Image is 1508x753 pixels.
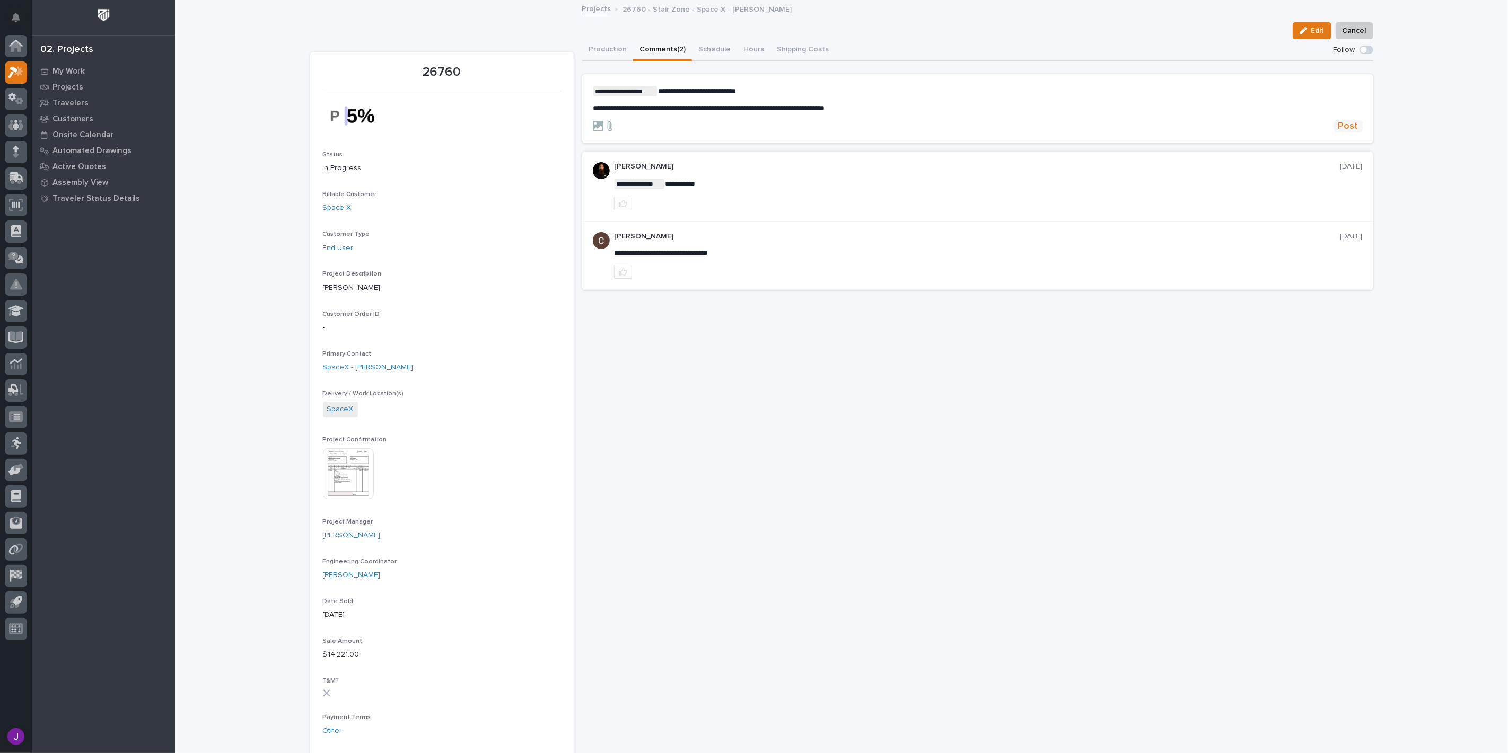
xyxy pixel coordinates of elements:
[40,44,93,56] div: 02. Projects
[1311,26,1325,36] span: Edit
[323,437,387,443] span: Project Confirmation
[52,194,140,203] p: Traveler Status Details
[323,271,382,277] span: Project Description
[323,231,370,237] span: Customer Type
[692,39,737,61] button: Schedule
[32,79,175,95] a: Projects
[323,609,561,621] p: [DATE]
[1343,24,1366,37] span: Cancel
[593,162,610,179] img: zmKUmRVDQjmBLfnAs97p
[52,130,114,140] p: Onsite Calendar
[323,519,373,525] span: Project Manager
[323,638,363,644] span: Sale Amount
[32,190,175,206] a: Traveler Status Details
[32,111,175,127] a: Customers
[1293,22,1331,39] button: Edit
[52,114,93,124] p: Customers
[32,63,175,79] a: My Work
[52,162,106,172] p: Active Quotes
[323,714,371,721] span: Payment Terms
[1334,120,1363,132] button: Post
[52,178,108,188] p: Assembly View
[1340,162,1363,171] p: [DATE]
[323,391,404,397] span: Delivery / Work Location(s)
[323,163,561,174] p: In Progress
[614,197,632,210] button: like this post
[323,570,381,581] a: [PERSON_NAME]
[5,725,27,748] button: users-avatar
[1338,120,1358,132] span: Post
[323,191,377,198] span: Billable Customer
[323,530,381,541] a: [PERSON_NAME]
[323,152,343,158] span: Status
[32,143,175,158] a: Automated Drawings
[1336,22,1373,39] button: Cancel
[737,39,770,61] button: Hours
[323,598,354,605] span: Date Sold
[323,725,343,737] a: Other
[582,39,633,61] button: Production
[52,83,83,92] p: Projects
[633,39,692,61] button: Comments (2)
[323,311,380,317] span: Customer Order ID
[323,243,354,254] a: End User
[5,6,27,29] button: Notifications
[32,174,175,190] a: Assembly View
[94,5,113,25] img: Workspace Logo
[32,95,175,111] a: Travelers
[1340,232,1363,241] p: [DATE]
[593,232,610,249] img: AGNmyxaji213nCK4JzPdPN3H3CMBhXDSA2tJ_sy3UIa5=s96-c
[323,65,561,80] p: 26760
[323,362,414,373] a: SpaceX - [PERSON_NAME]
[323,282,561,294] p: [PERSON_NAME]
[582,2,611,14] a: Projects
[52,99,89,108] p: Travelers
[1334,46,1355,55] p: Follow
[323,98,402,134] img: M--exafJF0KHRmlcn7iEcOMNpoXVy_aBnw9kEeaLl9I
[614,162,1340,171] p: [PERSON_NAME]
[52,67,85,76] p: My Work
[623,3,792,14] p: 26760 - Stair Zone - Space X - [PERSON_NAME]
[32,127,175,143] a: Onsite Calendar
[614,265,632,279] button: like this post
[323,649,561,660] p: $ 14,221.00
[32,158,175,174] a: Active Quotes
[323,678,339,684] span: T&M?
[52,146,131,156] p: Automated Drawings
[323,351,372,357] span: Primary Contact
[323,559,397,565] span: Engineering Coordinator
[770,39,835,61] button: Shipping Costs
[614,232,1340,241] p: [PERSON_NAME]
[323,202,352,214] a: Space X
[13,13,27,30] div: Notifications
[323,322,561,333] p: -
[327,404,354,415] a: SpaceX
